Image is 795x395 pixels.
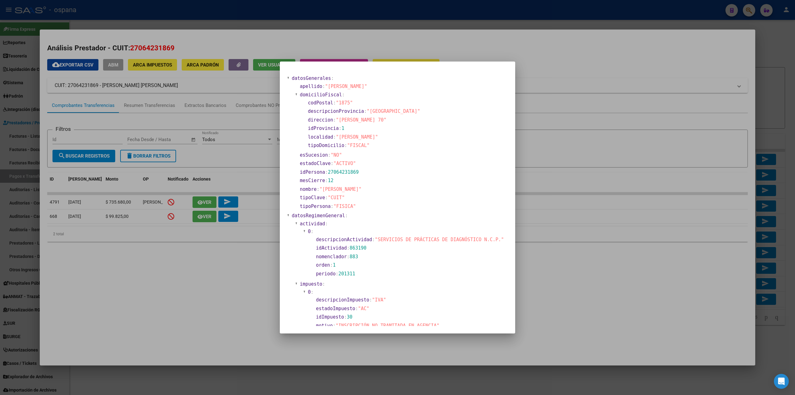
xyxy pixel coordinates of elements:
span: 30 [347,314,352,320]
span: : [364,108,367,114]
span: 863190 [350,245,366,251]
span: impuesto [300,281,322,287]
span: "[PERSON_NAME]" [320,186,361,192]
span: nombre [300,186,316,192]
span: "SERVICIOS DE PRÁCTICAS DE DIAGNÓSTICO N.C.P." [375,237,504,242]
span: periodo [316,271,335,277]
span: localidad [308,134,333,140]
span: direccion [308,117,333,123]
span: : [336,271,338,277]
span: : [325,169,328,175]
span: descripcionProvincia [308,108,364,114]
span: : [355,306,358,311]
span: 27064231869 [328,169,359,175]
span: mesCierre [300,178,325,183]
span: "ACTIVO" [334,161,356,166]
span: : [333,117,336,123]
span: tipoPersona [300,204,330,209]
span: orden [316,262,330,268]
span: descripcionImpuesto [316,297,369,303]
span: "FISICA" [334,204,356,209]
span: actividad [300,221,325,227]
span: : [347,245,350,251]
span: datosRegimenGeneral [292,213,345,218]
span: codPostal [308,100,333,106]
span: "FISCAL" [347,143,370,148]
span: 201311 [338,271,355,277]
span: descripcionActividad [316,237,372,242]
span: : [325,195,328,200]
div: Open Intercom Messenger [774,374,789,389]
span: : [342,92,345,98]
span: : [372,237,375,242]
span: 1 [342,126,344,131]
span: 12 [328,178,334,183]
span: : [339,126,342,131]
span: "IVA" [372,297,386,303]
span: : [369,297,372,303]
span: tipoClave [300,195,325,200]
span: : [347,254,350,260]
span: : [331,161,334,166]
span: : [317,186,320,192]
span: : [333,100,336,106]
span: idPersona [300,169,325,175]
span: "[PERSON_NAME]" [325,84,367,89]
span: : [328,152,331,158]
span: idImpuesto [316,314,344,320]
span: : [331,204,334,209]
span: domicilioFiscal [300,92,342,98]
span: "CUIT" [328,195,345,200]
span: : [333,134,336,140]
span: : [325,221,328,227]
span: : [325,178,328,183]
span: estadoImpuesto [316,306,355,311]
span: : [330,262,333,268]
span: : [322,281,325,287]
span: : [322,84,325,89]
span: 883 [350,254,358,260]
span: "[PERSON_NAME] 70" [336,117,387,123]
span: motivo [316,323,333,328]
span: estadoClave [300,161,330,166]
span: "[GEOGRAPHIC_DATA]" [367,108,420,114]
span: : [344,314,347,320]
span: : [345,213,348,218]
span: tipoDomicilio [308,143,344,148]
span: idActividad [316,245,347,251]
span: "NO" [331,152,342,158]
span: apellido [300,84,322,89]
span: "[PERSON_NAME]" [336,134,378,140]
span: : [333,323,336,328]
span: "AC" [358,306,369,311]
span: : [331,76,334,81]
span: nomenclador [316,254,347,260]
span: idProvincia [308,126,338,131]
span: datosGenerales [292,76,331,81]
span: : [311,229,313,234]
span: : [344,143,347,148]
span: "INSCRIPCIÓN NO TRAMITADA EN AGENCIA" [336,323,439,328]
span: : [311,289,313,295]
span: 0 [308,289,311,295]
span: esSucesion [300,152,328,158]
span: 0 [308,229,311,234]
span: 1 [333,262,336,268]
span: "1875" [336,100,353,106]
